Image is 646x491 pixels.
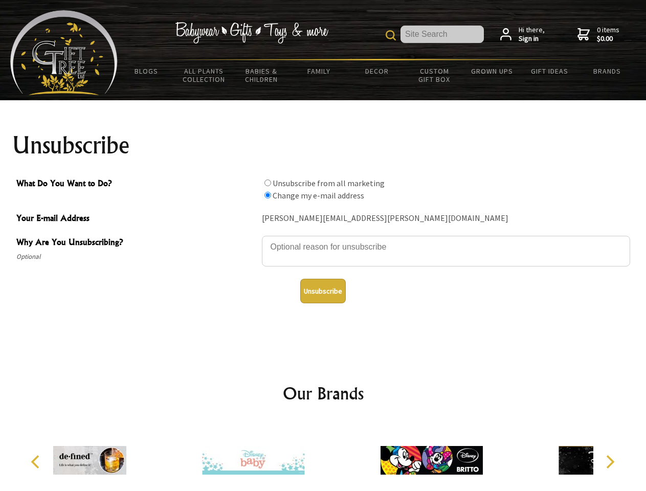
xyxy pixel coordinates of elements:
input: Site Search [400,26,484,43]
img: Babyware - Gifts - Toys and more... [10,10,118,95]
textarea: Why Are You Unsubscribing? [262,236,630,266]
h2: Our Brands [20,381,626,406]
a: Brands [578,60,636,82]
h1: Unsubscribe [12,133,634,158]
button: Unsubscribe [300,279,346,303]
div: [PERSON_NAME][EMAIL_ADDRESS][PERSON_NAME][DOMAIN_NAME] [262,211,630,227]
span: 0 items [597,25,619,43]
span: Your E-mail Address [16,212,257,227]
a: Grown Ups [463,60,521,82]
a: BLOGS [118,60,175,82]
strong: $0.00 [597,34,619,43]
a: All Plants Collection [175,60,233,90]
button: Previous [26,451,48,473]
a: Custom Gift Box [406,60,463,90]
a: 0 items$0.00 [577,26,619,43]
a: Decor [348,60,406,82]
span: Optional [16,251,257,263]
img: Babywear - Gifts - Toys & more [175,22,328,43]
input: What Do You Want to Do? [264,192,271,198]
img: product search [386,30,396,40]
label: Unsubscribe from all marketing [273,178,385,188]
label: Change my e-mail address [273,190,364,200]
strong: Sign in [519,34,545,43]
span: Hi there, [519,26,545,43]
button: Next [598,451,621,473]
a: Babies & Children [233,60,291,90]
a: Gift Ideas [521,60,578,82]
input: What Do You Want to Do? [264,180,271,186]
span: Why Are You Unsubscribing? [16,236,257,251]
span: What Do You Want to Do? [16,177,257,192]
a: Hi there,Sign in [500,26,545,43]
a: Family [291,60,348,82]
